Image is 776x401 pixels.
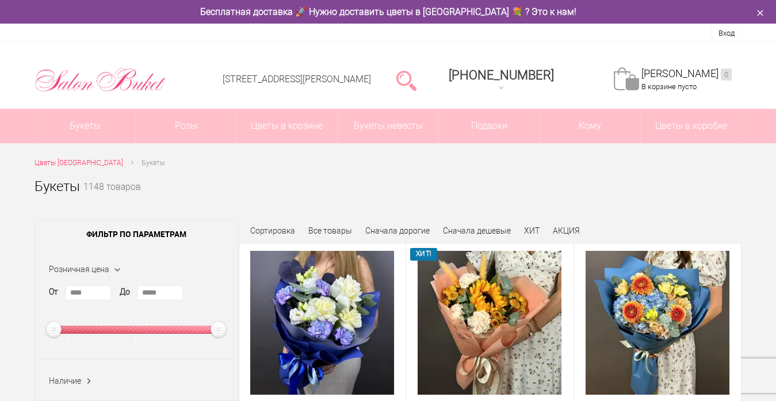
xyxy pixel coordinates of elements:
[35,109,136,143] a: Букеты
[338,109,438,143] a: Букеты невесты
[237,109,338,143] a: Цветы в корзине
[365,226,430,235] a: Сначала дорогие
[142,159,165,167] span: Букеты
[49,376,81,385] span: Наличие
[449,68,554,82] div: [PHONE_NUMBER]
[250,226,295,235] span: Сортировка
[524,226,540,235] a: ХИТ
[443,226,511,235] a: Сначала дешевые
[35,220,238,249] span: Фильтр по параметрам
[49,286,58,298] label: От
[540,109,640,143] span: Кому
[250,251,394,395] img: Шикарный Букет с Розами и Синими Диантусами
[83,183,141,211] small: 1148 товаров
[223,74,371,85] a: [STREET_ADDRESS][PERSON_NAME]
[586,251,729,395] img: Букет с голубой гортензией и герберой мини
[35,159,123,167] span: Цветы [GEOGRAPHIC_DATA]
[718,29,735,37] a: Вход
[641,82,697,91] span: В корзине пусто
[553,226,580,235] a: АКЦИЯ
[49,265,109,274] span: Розничная цена
[439,109,540,143] a: Подарки
[418,251,561,395] img: Солнечный букет с подсолнухом и диантусами
[410,248,437,260] span: ХИТ!
[136,109,236,143] a: Розы
[641,67,732,81] a: [PERSON_NAME]
[26,6,751,18] div: Бесплатная доставка 🚀 Нужно доставить цветы в [GEOGRAPHIC_DATA] 💐 ? Это к нам!
[442,64,561,97] a: [PHONE_NUMBER]
[35,65,166,95] img: Цветы Нижний Новгород
[721,68,732,81] ins: 0
[35,157,123,169] a: Цветы [GEOGRAPHIC_DATA]
[35,176,80,197] h1: Букеты
[308,226,352,235] a: Все товары
[120,286,130,298] label: До
[641,109,741,143] a: Цветы в коробке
